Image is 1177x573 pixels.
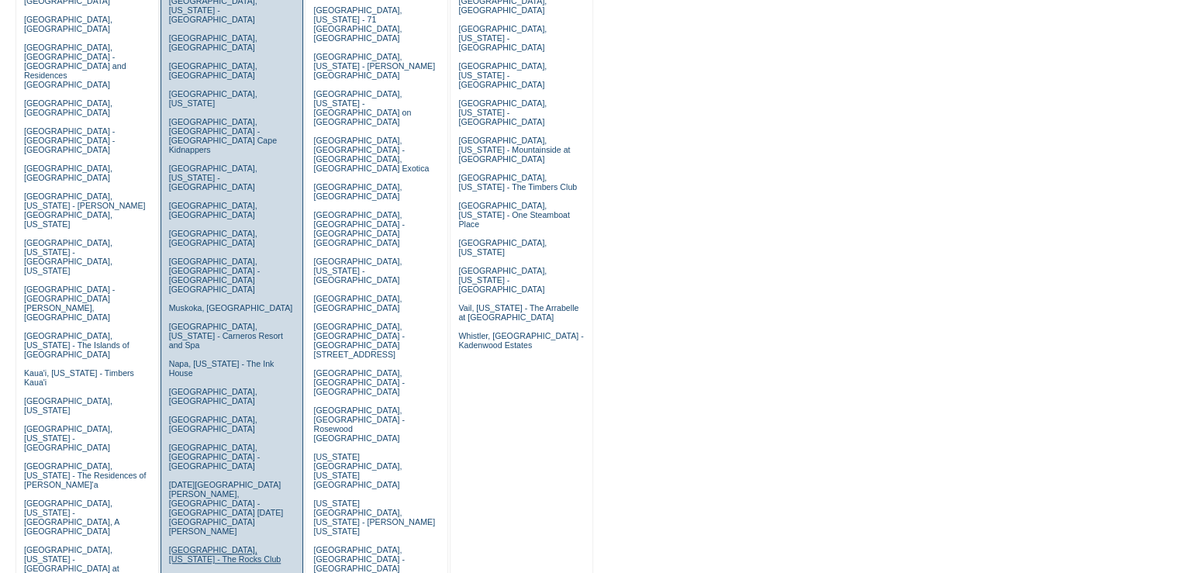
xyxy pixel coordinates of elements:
[458,173,577,192] a: [GEOGRAPHIC_DATA], [US_STATE] - The Timbers Club
[24,164,112,182] a: [GEOGRAPHIC_DATA], [GEOGRAPHIC_DATA]
[458,303,578,322] a: Vail, [US_STATE] - The Arrabelle at [GEOGRAPHIC_DATA]
[24,461,147,489] a: [GEOGRAPHIC_DATA], [US_STATE] - The Residences of [PERSON_NAME]'a
[313,368,404,396] a: [GEOGRAPHIC_DATA], [GEOGRAPHIC_DATA] - [GEOGRAPHIC_DATA]
[169,164,257,192] a: [GEOGRAPHIC_DATA], [US_STATE] - [GEOGRAPHIC_DATA]
[458,201,570,229] a: [GEOGRAPHIC_DATA], [US_STATE] - One Steamboat Place
[313,545,404,573] a: [GEOGRAPHIC_DATA], [GEOGRAPHIC_DATA] - [GEOGRAPHIC_DATA]
[24,499,119,536] a: [GEOGRAPHIC_DATA], [US_STATE] - [GEOGRAPHIC_DATA], A [GEOGRAPHIC_DATA]
[169,415,257,433] a: [GEOGRAPHIC_DATA], [GEOGRAPHIC_DATA]
[169,443,260,471] a: [GEOGRAPHIC_DATA], [GEOGRAPHIC_DATA] - [GEOGRAPHIC_DATA]
[169,322,283,350] a: [GEOGRAPHIC_DATA], [US_STATE] - Carneros Resort and Spa
[24,396,112,415] a: [GEOGRAPHIC_DATA], [US_STATE]
[169,387,257,406] a: [GEOGRAPHIC_DATA], [GEOGRAPHIC_DATA]
[313,5,402,43] a: [GEOGRAPHIC_DATA], [US_STATE] - 71 [GEOGRAPHIC_DATA], [GEOGRAPHIC_DATA]
[169,257,260,294] a: [GEOGRAPHIC_DATA], [GEOGRAPHIC_DATA] - [GEOGRAPHIC_DATA] [GEOGRAPHIC_DATA]
[169,229,257,247] a: [GEOGRAPHIC_DATA], [GEOGRAPHIC_DATA]
[458,98,547,126] a: [GEOGRAPHIC_DATA], [US_STATE] - [GEOGRAPHIC_DATA]
[24,98,112,117] a: [GEOGRAPHIC_DATA], [GEOGRAPHIC_DATA]
[24,238,112,275] a: [GEOGRAPHIC_DATA], [US_STATE] - [GEOGRAPHIC_DATA], [US_STATE]
[313,136,429,173] a: [GEOGRAPHIC_DATA], [GEOGRAPHIC_DATA] - [GEOGRAPHIC_DATA], [GEOGRAPHIC_DATA] Exotica
[458,331,583,350] a: Whistler, [GEOGRAPHIC_DATA] - Kadenwood Estates
[169,89,257,108] a: [GEOGRAPHIC_DATA], [US_STATE]
[458,238,547,257] a: [GEOGRAPHIC_DATA], [US_STATE]
[24,126,115,154] a: [GEOGRAPHIC_DATA] - [GEOGRAPHIC_DATA] - [GEOGRAPHIC_DATA]
[169,33,257,52] a: [GEOGRAPHIC_DATA], [GEOGRAPHIC_DATA]
[24,331,129,359] a: [GEOGRAPHIC_DATA], [US_STATE] - The Islands of [GEOGRAPHIC_DATA]
[169,117,277,154] a: [GEOGRAPHIC_DATA], [GEOGRAPHIC_DATA] - [GEOGRAPHIC_DATA] Cape Kidnappers
[313,452,402,489] a: [US_STATE][GEOGRAPHIC_DATA], [US_STATE][GEOGRAPHIC_DATA]
[313,294,402,312] a: [GEOGRAPHIC_DATA], [GEOGRAPHIC_DATA]
[24,368,134,387] a: Kaua'i, [US_STATE] - Timbers Kaua'i
[313,182,402,201] a: [GEOGRAPHIC_DATA], [GEOGRAPHIC_DATA]
[24,15,112,33] a: [GEOGRAPHIC_DATA], [GEOGRAPHIC_DATA]
[313,210,404,247] a: [GEOGRAPHIC_DATA], [GEOGRAPHIC_DATA] - [GEOGRAPHIC_DATA] [GEOGRAPHIC_DATA]
[169,303,292,312] a: Muskoka, [GEOGRAPHIC_DATA]
[24,285,115,322] a: [GEOGRAPHIC_DATA] - [GEOGRAPHIC_DATA][PERSON_NAME], [GEOGRAPHIC_DATA]
[24,43,126,89] a: [GEOGRAPHIC_DATA], [GEOGRAPHIC_DATA] - [GEOGRAPHIC_DATA] and Residences [GEOGRAPHIC_DATA]
[313,406,404,443] a: [GEOGRAPHIC_DATA], [GEOGRAPHIC_DATA] - Rosewood [GEOGRAPHIC_DATA]
[313,322,404,359] a: [GEOGRAPHIC_DATA], [GEOGRAPHIC_DATA] - [GEOGRAPHIC_DATA][STREET_ADDRESS]
[169,61,257,80] a: [GEOGRAPHIC_DATA], [GEOGRAPHIC_DATA]
[169,480,283,536] a: [DATE][GEOGRAPHIC_DATA][PERSON_NAME], [GEOGRAPHIC_DATA] - [GEOGRAPHIC_DATA] [DATE][GEOGRAPHIC_DAT...
[458,136,570,164] a: [GEOGRAPHIC_DATA], [US_STATE] - Mountainside at [GEOGRAPHIC_DATA]
[313,499,435,536] a: [US_STATE][GEOGRAPHIC_DATA], [US_STATE] - [PERSON_NAME] [US_STATE]
[169,201,257,219] a: [GEOGRAPHIC_DATA], [GEOGRAPHIC_DATA]
[458,61,547,89] a: [GEOGRAPHIC_DATA], [US_STATE] - [GEOGRAPHIC_DATA]
[313,52,435,80] a: [GEOGRAPHIC_DATA], [US_STATE] - [PERSON_NAME][GEOGRAPHIC_DATA]
[24,192,146,229] a: [GEOGRAPHIC_DATA], [US_STATE] - [PERSON_NAME][GEOGRAPHIC_DATA], [US_STATE]
[24,424,112,452] a: [GEOGRAPHIC_DATA], [US_STATE] - [GEOGRAPHIC_DATA]
[458,24,547,52] a: [GEOGRAPHIC_DATA], [US_STATE] - [GEOGRAPHIC_DATA]
[313,257,402,285] a: [GEOGRAPHIC_DATA], [US_STATE] - [GEOGRAPHIC_DATA]
[458,266,547,294] a: [GEOGRAPHIC_DATA], [US_STATE] - [GEOGRAPHIC_DATA]
[169,359,274,378] a: Napa, [US_STATE] - The Ink House
[313,89,411,126] a: [GEOGRAPHIC_DATA], [US_STATE] - [GEOGRAPHIC_DATA] on [GEOGRAPHIC_DATA]
[169,545,281,564] a: [GEOGRAPHIC_DATA], [US_STATE] - The Rocks Club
